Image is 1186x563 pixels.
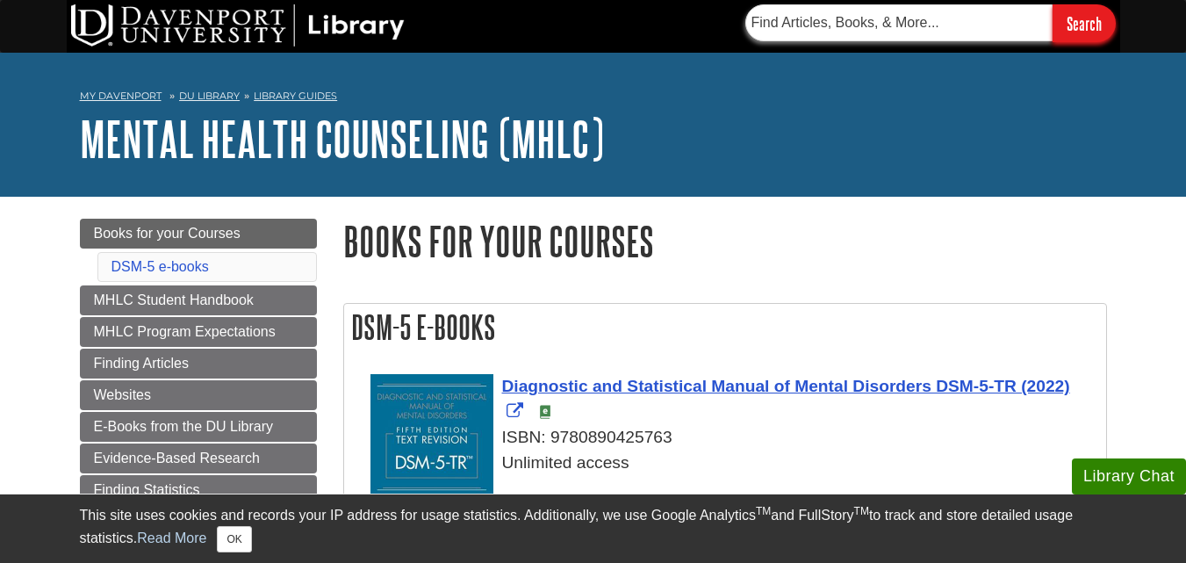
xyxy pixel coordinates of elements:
a: DSM-5 e-books [111,259,209,274]
a: Evidence-Based Research [80,444,317,473]
span: E-Books from the DU Library [94,419,274,434]
span: Finding Statistics [94,482,200,497]
a: E-Books from the DU Library [80,412,317,442]
a: Finding Statistics [80,475,317,505]
img: e-Book [538,405,552,419]
input: Search [1053,4,1116,42]
sup: TM [854,505,869,517]
span: MHLC Student Handbook [94,292,254,307]
img: Cover Art [370,374,493,550]
button: Close [217,526,251,552]
span: MHLC Program Expectations [94,324,276,339]
span: Books for your Courses [94,226,241,241]
a: Link opens in new window [502,377,1070,421]
a: Finding Articles [80,349,317,379]
sup: TM [756,505,771,517]
a: MHLC Student Handbook [80,285,317,315]
div: Unlimited access [370,451,1097,476]
span: Evidence-Based Research [94,451,260,466]
form: Searches DU Library's articles, books, and more [745,4,1116,42]
a: Read More [137,531,206,545]
nav: breadcrumb [80,84,1107,112]
span: Websites [94,387,152,402]
input: Find Articles, Books, & More... [745,4,1053,41]
h2: DSM-5 e-books [344,304,1106,350]
a: Mental Health Counseling (MHLC) [80,112,604,166]
div: This site uses cookies and records your IP address for usage statistics. Additionally, we use Goo... [80,505,1107,552]
a: Books for your Courses [80,219,317,249]
h1: Books for your Courses [343,219,1107,263]
a: Library Guides [254,90,337,102]
a: DU Library [179,90,240,102]
a: Websites [80,380,317,410]
div: ISBN: 9780890425763 [370,425,1097,451]
a: MHLC Program Expectations [80,317,317,347]
a: My Davenport [80,89,162,104]
span: Finding Articles [94,356,190,371]
img: DU Library [71,4,405,47]
button: Library Chat [1072,458,1186,494]
span: Diagnostic and Statistical Manual of Mental Disorders DSM-5-TR (2022) [502,377,1070,395]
